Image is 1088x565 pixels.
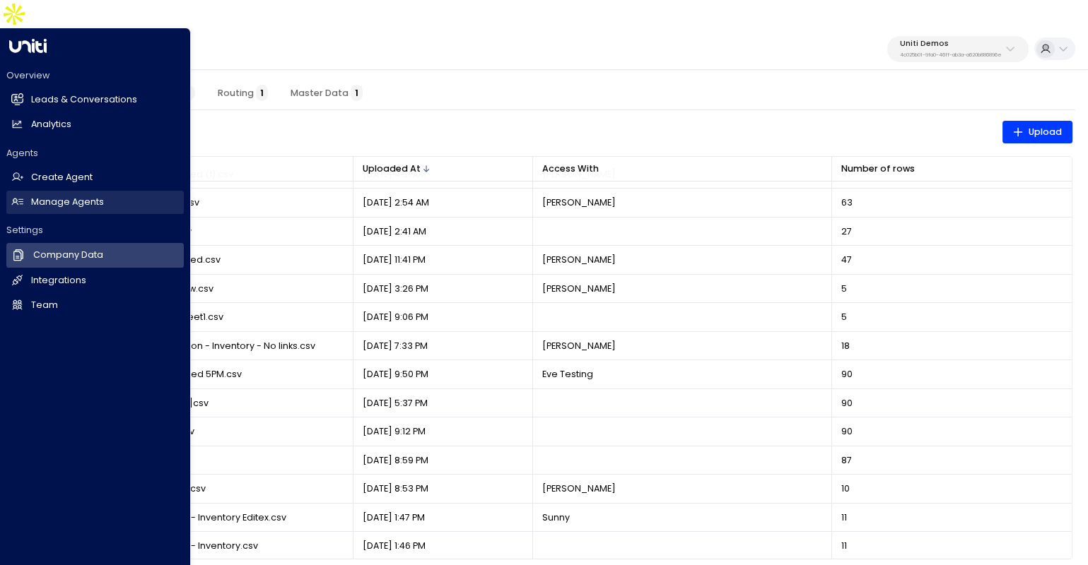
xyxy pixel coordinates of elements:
h2: Analytics [31,118,71,131]
p: [DATE] 7:33 PM [363,340,428,352]
a: Manage Agents [6,191,184,214]
span: 90 [841,368,853,381]
button: Uniti Demos4c025b01-9fa0-46ff-ab3a-a620b886896e [887,36,1029,62]
h2: Agents [6,147,184,160]
p: [DATE] 9:50 PM [363,368,428,381]
span: 11 [841,511,847,524]
p: [PERSON_NAME] [542,196,616,209]
div: Uploaded At [363,161,421,177]
h2: Company Data [33,249,103,262]
span: 5 [841,282,847,295]
p: Sunny [542,511,570,524]
div: Number of rows [841,161,915,177]
p: [DATE] 2:54 AM [363,196,429,209]
p: [DATE] 2:41 AM [363,225,426,238]
p: [DATE] 11:41 PM [363,254,426,266]
span: Upload [1012,124,1062,140]
h2: Team [31,299,58,312]
span: Routing [218,88,268,99]
p: [PERSON_NAME] [542,254,616,266]
a: Analytics [6,113,184,136]
a: Leads & Conversations [6,88,184,112]
a: Team [6,294,184,317]
p: 4c025b01-9fa0-46ff-ab3a-a620b886896e [900,52,1002,58]
a: Company Data [6,243,184,267]
p: Eve Testing [542,368,593,381]
p: [DATE] 3:26 PM [363,282,428,295]
button: Upload [1002,121,1072,143]
div: Number of rows [841,161,1063,177]
span: 90 [841,425,853,438]
span: 87 [841,454,852,467]
span: 63 [841,196,853,209]
a: Integrations [6,269,184,292]
h2: Manage Agents [31,196,104,209]
span: 1 [351,85,363,101]
div: Access With [542,161,823,177]
p: [PERSON_NAME] [542,282,616,295]
p: Uniti Demos [900,40,1002,48]
span: 47 [841,254,852,266]
p: [PERSON_NAME] [542,482,616,495]
div: File Name [64,161,344,177]
span: 10 [841,482,850,495]
span: 90 [841,397,853,410]
p: [DATE] 9:06 PM [363,311,428,323]
h2: Integrations [31,274,86,287]
span: 1 [256,85,268,101]
p: [DATE] 9:12 PM [363,425,426,438]
span: 5 [841,311,847,323]
h2: Settings [6,224,184,237]
h2: Overview [6,69,184,82]
p: [DATE] 8:53 PM [363,482,428,495]
span: Master Data [291,88,363,99]
p: [DATE] 1:47 PM [363,511,425,524]
p: [DATE] 1:46 PM [363,540,426,552]
span: 18 [841,340,850,352]
div: Uploaded At [363,161,524,177]
h2: Create Agent [31,171,93,184]
span: 27 [841,225,852,238]
span: 11 [841,540,847,552]
h2: Leads & Conversations [31,93,137,107]
p: [PERSON_NAME] [542,340,616,352]
p: [DATE] 5:37 PM [363,397,428,410]
a: Create Agent [6,166,184,189]
p: [DATE] 8:59 PM [363,454,428,467]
